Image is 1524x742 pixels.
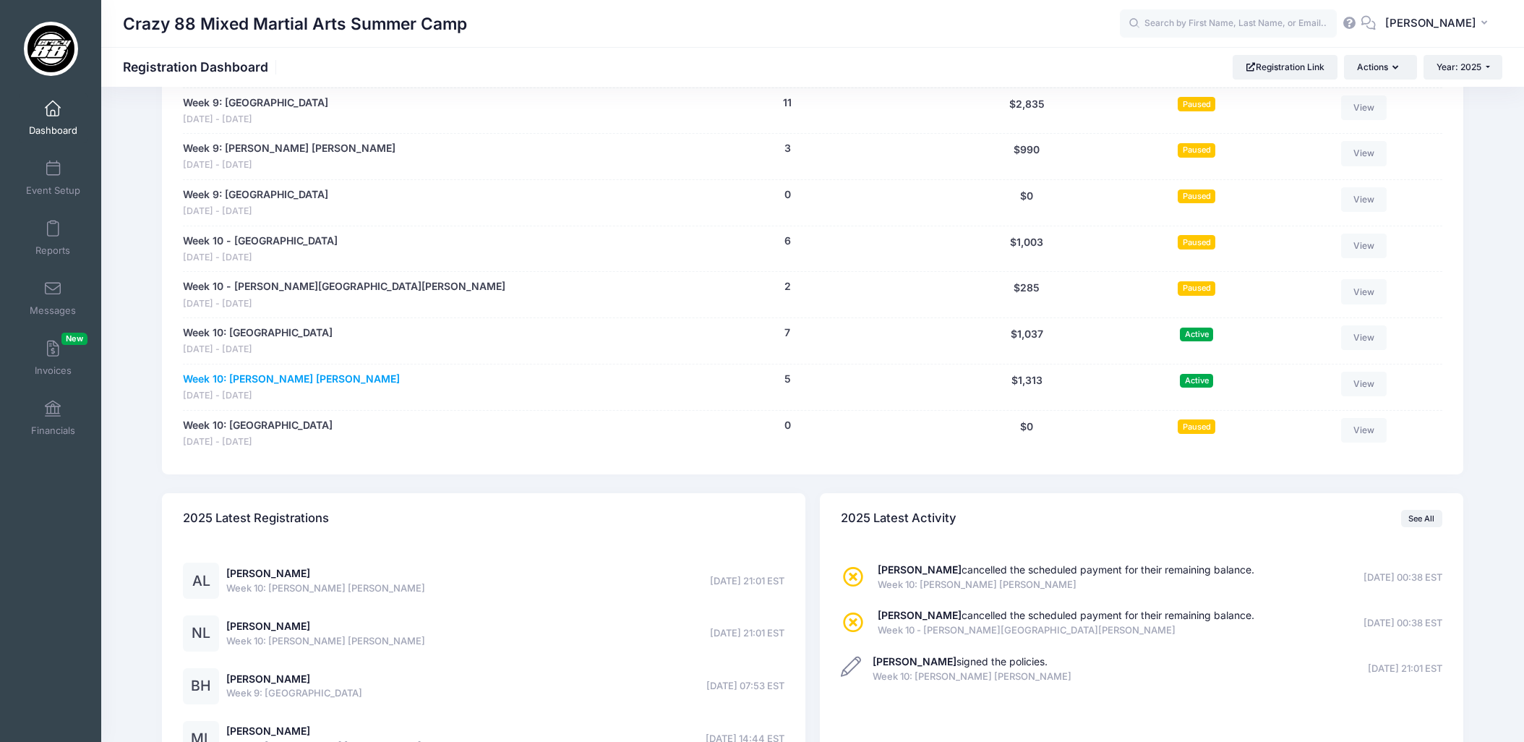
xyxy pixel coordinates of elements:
[1178,97,1215,111] span: Paused
[1341,187,1387,212] a: View
[226,725,310,737] a: [PERSON_NAME]
[1341,234,1387,258] a: View
[938,372,1115,403] div: $1,313
[183,113,328,127] span: [DATE] - [DATE]
[710,574,784,589] span: [DATE] 21:01 EST
[1341,95,1387,120] a: View
[183,435,333,449] span: [DATE] - [DATE]
[1341,141,1387,166] a: View
[938,187,1115,218] div: $0
[35,364,72,377] span: Invoices
[183,628,219,640] a: NL
[1344,55,1416,80] button: Actions
[19,333,87,383] a: InvoicesNew
[183,418,333,433] a: Week 10: [GEOGRAPHIC_DATA]
[26,184,80,197] span: Event Setup
[878,563,962,576] strong: [PERSON_NAME]
[1364,616,1442,631] span: [DATE] 00:38 EST
[123,59,281,74] h1: Registration Dashboard
[183,205,328,218] span: [DATE] - [DATE]
[183,668,219,704] div: BH
[183,95,328,111] a: Week 9: [GEOGRAPHIC_DATA]
[1233,55,1337,80] a: Registration Link
[878,623,1254,638] span: Week 10 - [PERSON_NAME][GEOGRAPHIC_DATA][PERSON_NAME]
[841,498,956,540] h4: 2025 Latest Activity
[31,425,75,437] span: Financials
[784,187,791,202] button: 0
[1401,510,1442,527] a: See All
[183,141,395,156] a: Week 9: [PERSON_NAME] [PERSON_NAME]
[183,576,219,588] a: AL
[183,325,333,341] a: Week 10: [GEOGRAPHIC_DATA]
[938,234,1115,265] div: $1,003
[1368,662,1442,676] span: [DATE] 21:01 EST
[183,389,400,403] span: [DATE] - [DATE]
[1341,325,1387,350] a: View
[226,686,362,701] span: Week 9: [GEOGRAPHIC_DATA]
[183,234,338,249] a: Week 10 - [GEOGRAPHIC_DATA]
[1341,372,1387,396] a: View
[1178,281,1215,295] span: Paused
[123,7,467,40] h1: Crazy 88 Mixed Martial Arts Summer Camp
[19,393,87,443] a: Financials
[784,325,790,341] button: 7
[938,279,1115,310] div: $285
[873,655,956,668] strong: [PERSON_NAME]
[706,679,784,694] span: [DATE] 07:53 EST
[1424,55,1502,80] button: Year: 2025
[784,234,791,249] button: 6
[1437,61,1481,72] span: Year: 2025
[938,418,1115,449] div: $0
[1364,571,1442,585] span: [DATE] 00:38 EST
[61,333,87,345] span: New
[19,153,87,203] a: Event Setup
[873,670,1071,684] span: Week 10: [PERSON_NAME] [PERSON_NAME]
[183,343,333,357] span: [DATE] - [DATE]
[29,124,77,137] span: Dashboard
[183,158,395,172] span: [DATE] - [DATE]
[226,567,310,579] a: [PERSON_NAME]
[938,325,1115,357] div: $1,037
[1178,419,1215,433] span: Paused
[1376,7,1502,40] button: [PERSON_NAME]
[35,244,70,257] span: Reports
[183,615,219,652] div: NL
[183,372,400,387] a: Week 10: [PERSON_NAME] [PERSON_NAME]
[878,609,1254,621] a: [PERSON_NAME]cancelled the scheduled payment for their remaining balance.
[183,187,328,202] a: Week 9: [GEOGRAPHIC_DATA]
[183,563,219,599] div: AL
[1120,9,1337,38] input: Search by First Name, Last Name, or Email...
[183,279,505,294] a: Week 10 - [PERSON_NAME][GEOGRAPHIC_DATA][PERSON_NAME]
[183,681,219,693] a: BH
[226,673,310,685] a: [PERSON_NAME]
[1178,235,1215,249] span: Paused
[24,22,78,76] img: Crazy 88 Mixed Martial Arts Summer Camp
[878,578,1254,592] span: Week 10: [PERSON_NAME] [PERSON_NAME]
[784,372,791,387] button: 5
[873,655,1048,668] a: [PERSON_NAME]signed the policies.
[183,251,338,265] span: [DATE] - [DATE]
[1178,189,1215,203] span: Paused
[1178,143,1215,157] span: Paused
[19,93,87,143] a: Dashboard
[938,141,1115,172] div: $990
[784,141,791,156] button: 3
[1180,374,1213,388] span: Active
[783,95,792,111] button: 11
[30,304,76,317] span: Messages
[19,273,87,323] a: Messages
[1180,328,1213,341] span: Active
[183,297,505,311] span: [DATE] - [DATE]
[784,279,791,294] button: 2
[878,609,962,621] strong: [PERSON_NAME]
[19,213,87,263] a: Reports
[938,95,1115,127] div: $2,835
[226,634,425,649] span: Week 10: [PERSON_NAME] [PERSON_NAME]
[1385,15,1476,31] span: [PERSON_NAME]
[226,620,310,632] a: [PERSON_NAME]
[226,581,425,596] span: Week 10: [PERSON_NAME] [PERSON_NAME]
[878,563,1254,576] a: [PERSON_NAME]cancelled the scheduled payment for their remaining balance.
[784,418,791,433] button: 0
[183,498,329,540] h4: 2025 Latest Registrations
[1341,418,1387,443] a: View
